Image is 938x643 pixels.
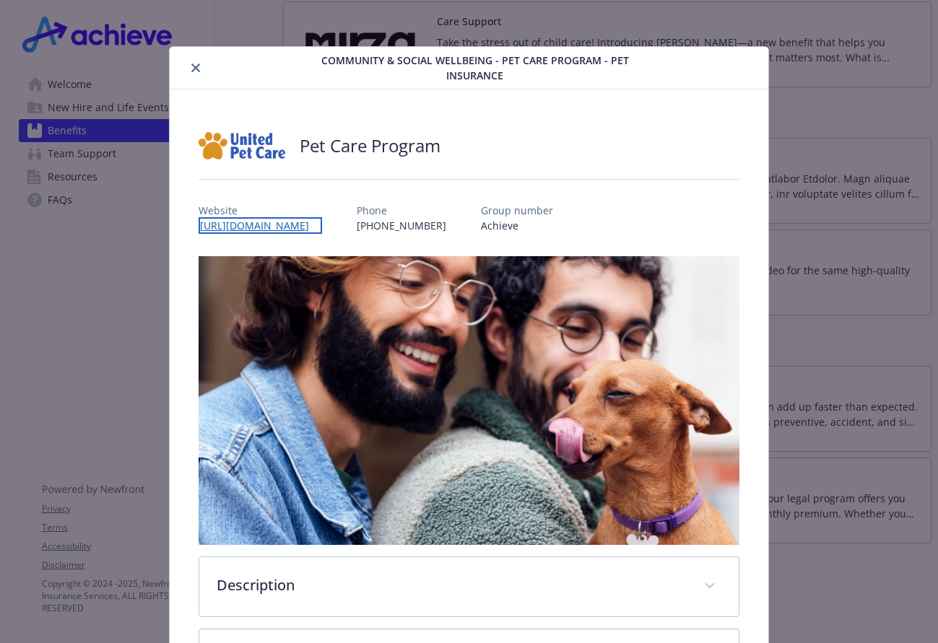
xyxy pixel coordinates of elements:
a: [URL][DOMAIN_NAME] [199,217,322,234]
p: Phone [357,203,446,218]
p: Group number [481,203,553,218]
img: United Pet Care [199,124,285,167]
p: Description [217,574,687,596]
div: Description [199,557,739,616]
p: Website [199,203,322,218]
span: Community & Social Wellbeing - Pet Care Program - Pet Insurance [299,53,651,83]
img: banner [199,256,739,545]
h2: Pet Care Program [300,134,440,158]
p: [PHONE_NUMBER] [357,218,446,233]
button: close [187,59,204,76]
p: Achieve [481,218,553,233]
